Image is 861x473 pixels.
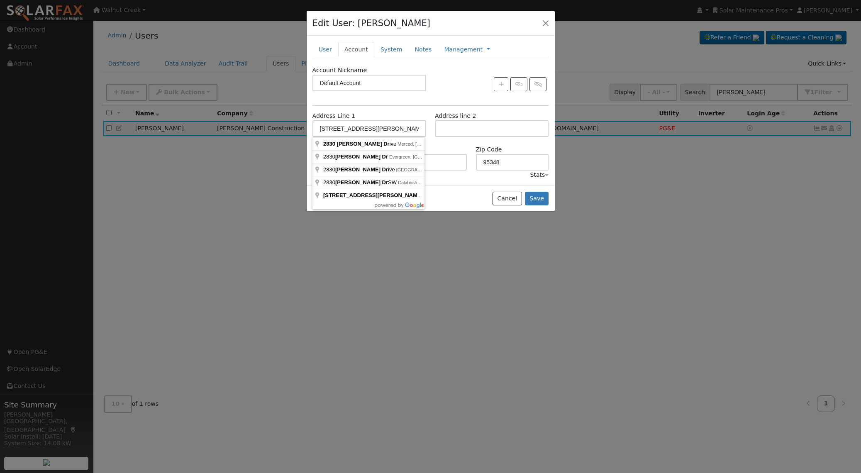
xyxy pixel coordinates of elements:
[444,45,483,54] a: Management
[529,77,546,91] button: Unlink Account
[525,192,549,206] button: Save
[389,154,510,159] span: Evergreen, [GEOGRAPHIC_DATA], [GEOGRAPHIC_DATA]
[323,166,396,173] span: 2830 ive
[408,42,438,57] a: Notes
[398,141,513,146] span: Merced, [GEOGRAPHIC_DATA], [GEOGRAPHIC_DATA]
[323,154,389,160] span: 2830
[435,112,476,120] label: Address line 2
[398,180,517,185] span: Calabash, [GEOGRAPHIC_DATA], [GEOGRAPHIC_DATA]
[323,141,398,147] span: ive
[337,141,390,147] span: [PERSON_NAME] Dr
[374,42,409,57] a: System
[424,193,535,198] span: Kuna, [GEOGRAPHIC_DATA], [GEOGRAPHIC_DATA]
[396,167,544,172] span: [GEOGRAPHIC_DATA], [GEOGRAPHIC_DATA], [GEOGRAPHIC_DATA]
[323,192,423,198] span: [STREET_ADDRESS][PERSON_NAME]
[335,179,388,185] span: [PERSON_NAME] Dr
[335,166,388,173] span: [PERSON_NAME] Dr
[335,154,388,160] span: [PERSON_NAME] Dr
[312,112,355,120] label: Address Line 1
[323,141,335,147] span: 2830
[493,192,522,206] button: Cancel
[530,171,549,179] div: Stats
[312,42,338,57] a: User
[510,77,527,91] button: Link Account
[323,179,398,185] span: 2830 SW
[476,145,502,154] label: Zip Code
[312,17,431,30] h4: Edit User: [PERSON_NAME]
[312,66,367,75] label: Account Nickname
[338,42,374,57] a: Account
[494,77,508,91] button: Create New Account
